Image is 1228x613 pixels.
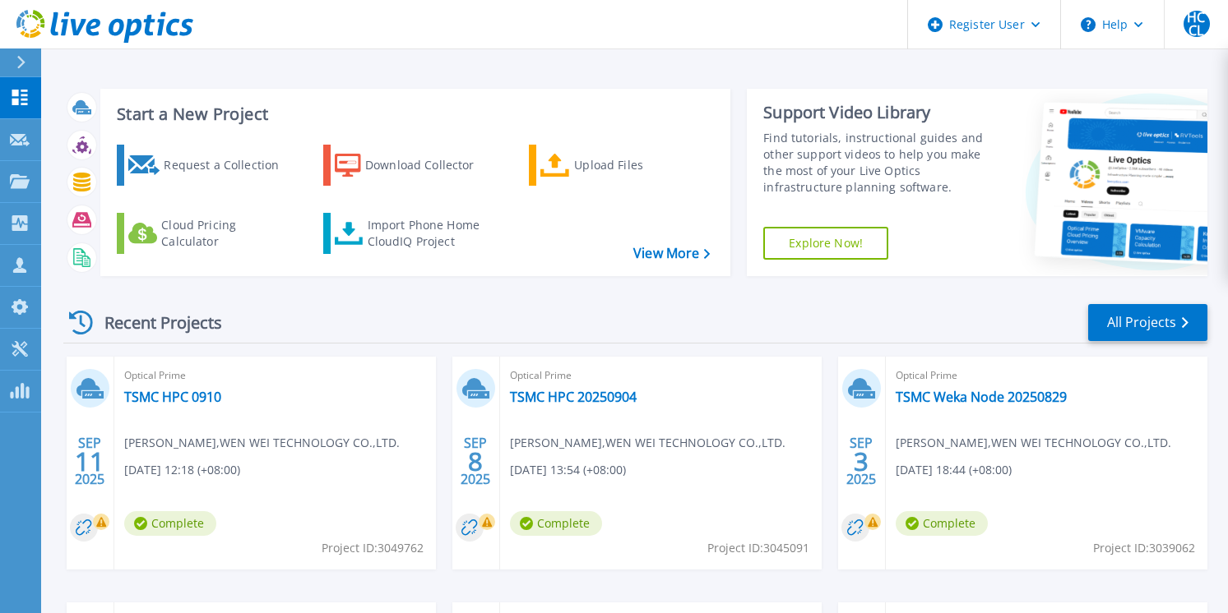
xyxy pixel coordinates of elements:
[896,389,1067,405] a: TSMC Weka Node 20250829
[124,511,216,536] span: Complete
[510,434,785,452] span: [PERSON_NAME] , WEN WEI TECHNOLOGY CO.,LTD.
[1088,304,1207,341] a: All Projects
[896,434,1171,452] span: [PERSON_NAME] , WEN WEI TECHNOLOGY CO.,LTD.
[74,431,105,491] div: SEP 2025
[117,213,300,254] a: Cloud Pricing Calculator
[854,454,869,468] span: 3
[896,366,1198,385] span: Optical Prime
[124,366,426,385] span: Optical Prime
[846,431,877,491] div: SEP 2025
[322,539,424,557] span: Project ID: 3049762
[117,145,300,186] a: Request a Collection
[75,454,104,468] span: 11
[161,217,293,250] div: Cloud Pricing Calculator
[1184,11,1210,37] span: HCCL
[323,145,507,186] a: Download Collector
[460,431,491,491] div: SEP 2025
[164,149,295,182] div: Request a Collection
[633,246,710,261] a: View More
[63,302,244,343] div: Recent Projects
[896,461,1012,479] span: [DATE] 18:44 (+08:00)
[763,227,888,260] a: Explore Now!
[763,102,994,123] div: Support Video Library
[365,149,497,182] div: Download Collector
[1093,539,1195,557] span: Project ID: 3039062
[510,389,637,405] a: TSMC HPC 20250904
[510,461,626,479] span: [DATE] 13:54 (+08:00)
[368,217,496,250] div: Import Phone Home CloudIQ Project
[117,105,709,123] h3: Start a New Project
[468,454,483,468] span: 8
[124,461,240,479] span: [DATE] 12:18 (+08:00)
[529,145,712,186] a: Upload Files
[510,366,812,385] span: Optical Prime
[763,130,994,196] div: Find tutorials, instructional guides and other support videos to help you make the most of your L...
[124,434,400,452] span: [PERSON_NAME] , WEN WEI TECHNOLOGY CO.,LTD.
[124,389,221,405] a: TSMC HPC 0910
[574,149,706,182] div: Upload Files
[896,511,988,536] span: Complete
[707,539,809,557] span: Project ID: 3045091
[510,511,602,536] span: Complete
